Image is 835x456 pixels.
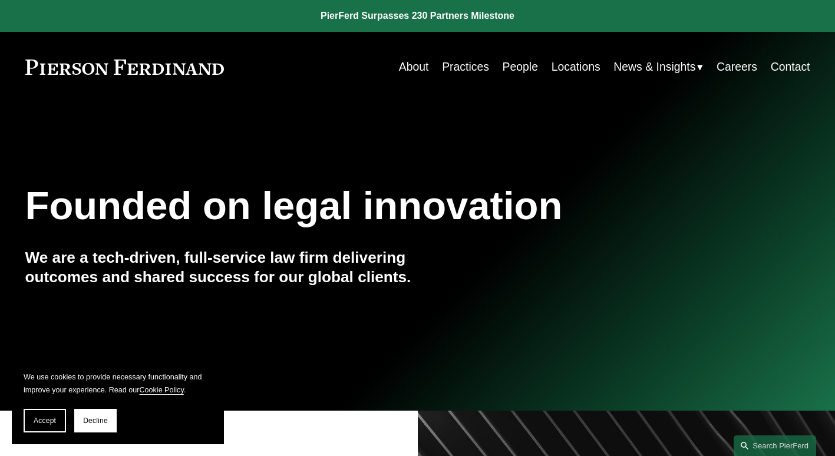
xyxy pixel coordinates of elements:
[12,359,224,444] section: Cookie banner
[442,55,489,78] a: Practices
[25,183,679,229] h1: Founded on legal innovation
[734,435,816,456] a: Search this site
[552,55,600,78] a: Locations
[25,248,418,288] h4: We are a tech-driven, full-service law firm delivering outcomes and shared success for our global...
[83,417,108,425] span: Decline
[399,55,429,78] a: About
[139,386,183,394] a: Cookie Policy
[613,57,695,77] span: News & Insights
[74,409,117,432] button: Decline
[24,371,212,397] p: We use cookies to provide necessary functionality and improve your experience. Read our .
[34,417,56,425] span: Accept
[24,409,66,432] button: Accept
[503,55,538,78] a: People
[613,55,703,78] a: folder dropdown
[717,55,757,78] a: Careers
[771,55,810,78] a: Contact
